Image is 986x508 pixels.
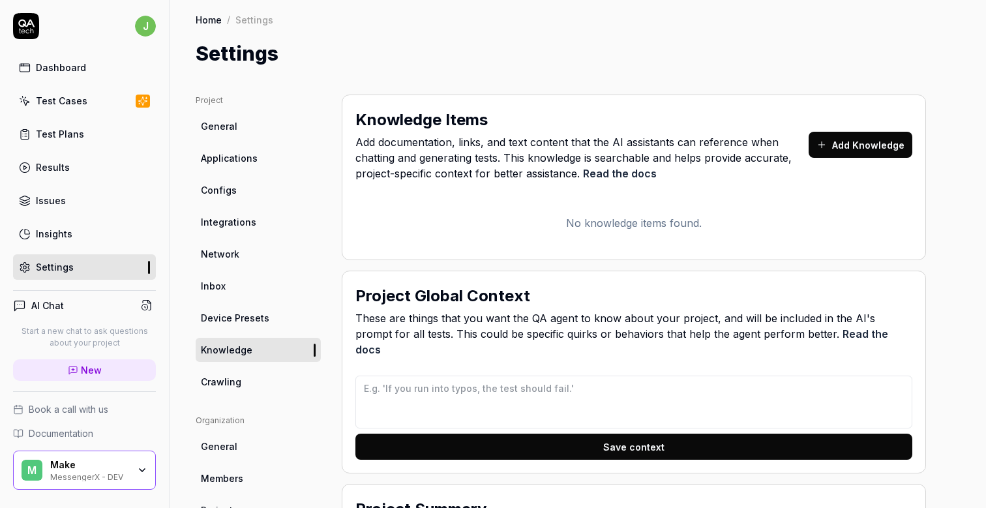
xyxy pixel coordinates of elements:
[29,426,93,440] span: Documentation
[201,375,241,389] span: Crawling
[13,188,156,213] a: Issues
[36,260,74,274] div: Settings
[13,121,156,147] a: Test Plans
[196,114,321,138] a: General
[196,178,321,202] a: Configs
[355,434,912,460] button: Save context
[13,221,156,247] a: Insights
[36,127,84,141] div: Test Plans
[201,151,258,165] span: Applications
[13,451,156,490] button: MMakeMessengerX - DEV
[355,215,912,231] p: No knowledge items found.
[196,210,321,234] a: Integrations
[355,284,530,308] h2: Project Global Context
[22,460,42,481] span: M
[196,274,321,298] a: Inbox
[36,227,72,241] div: Insights
[201,343,252,357] span: Knowledge
[196,415,321,426] div: Organization
[201,119,237,133] span: General
[81,363,102,377] span: New
[36,61,86,74] div: Dashboard
[13,426,156,440] a: Documentation
[196,95,321,106] div: Project
[36,160,70,174] div: Results
[135,16,156,37] span: j
[196,306,321,330] a: Device Presets
[29,402,108,416] span: Book a call with us
[13,155,156,180] a: Results
[227,13,230,26] div: /
[50,459,128,471] div: Make
[196,242,321,266] a: Network
[13,88,156,113] a: Test Cases
[201,440,237,453] span: General
[13,402,156,416] a: Book a call with us
[196,146,321,170] a: Applications
[196,466,321,490] a: Members
[196,39,278,68] h1: Settings
[201,471,243,485] span: Members
[13,254,156,280] a: Settings
[196,434,321,458] a: General
[13,359,156,381] a: New
[196,13,222,26] a: Home
[355,310,912,357] span: These are things that you want the QA agent to know about your project, and will be included in t...
[201,311,269,325] span: Device Presets
[201,247,239,261] span: Network
[196,370,321,394] a: Crawling
[31,299,64,312] h4: AI Chat
[201,183,237,197] span: Configs
[36,94,87,108] div: Test Cases
[235,13,273,26] div: Settings
[36,194,66,207] div: Issues
[50,471,128,481] div: MessengerX - DEV
[196,338,321,362] a: Knowledge
[13,55,156,80] a: Dashboard
[809,132,912,158] button: Add Knowledge
[201,279,226,293] span: Inbox
[583,167,657,180] a: Read the docs
[135,13,156,39] button: j
[13,325,156,349] p: Start a new chat to ask questions about your project
[355,108,488,132] h2: Knowledge Items
[355,134,809,181] span: Add documentation, links, and text content that the AI assistants can reference when chatting and...
[201,215,256,229] span: Integrations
